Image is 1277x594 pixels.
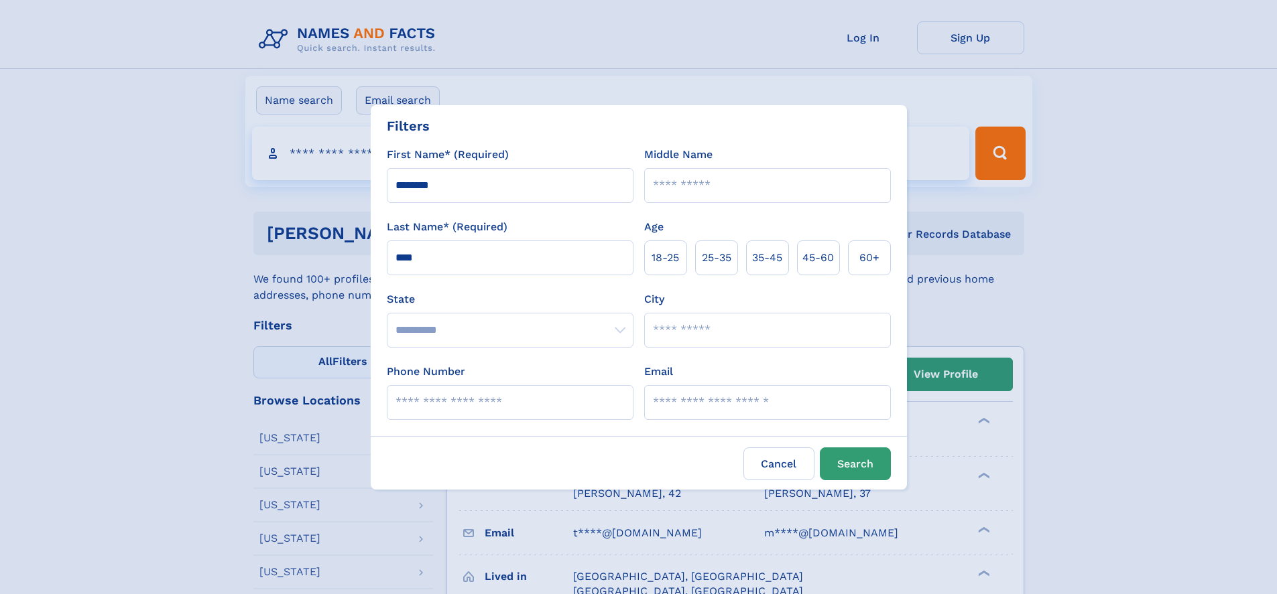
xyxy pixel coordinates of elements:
[859,250,879,266] span: 60+
[644,219,664,235] label: Age
[752,250,782,266] span: 35‑45
[644,291,664,307] label: City
[387,116,430,136] div: Filters
[387,147,509,163] label: First Name* (Required)
[387,219,507,235] label: Last Name* (Required)
[387,364,465,380] label: Phone Number
[387,291,633,307] label: State
[743,447,814,480] label: Cancel
[644,364,673,380] label: Email
[820,447,891,480] button: Search
[802,250,834,266] span: 45‑60
[702,250,731,266] span: 25‑35
[644,147,713,163] label: Middle Name
[652,250,679,266] span: 18‑25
